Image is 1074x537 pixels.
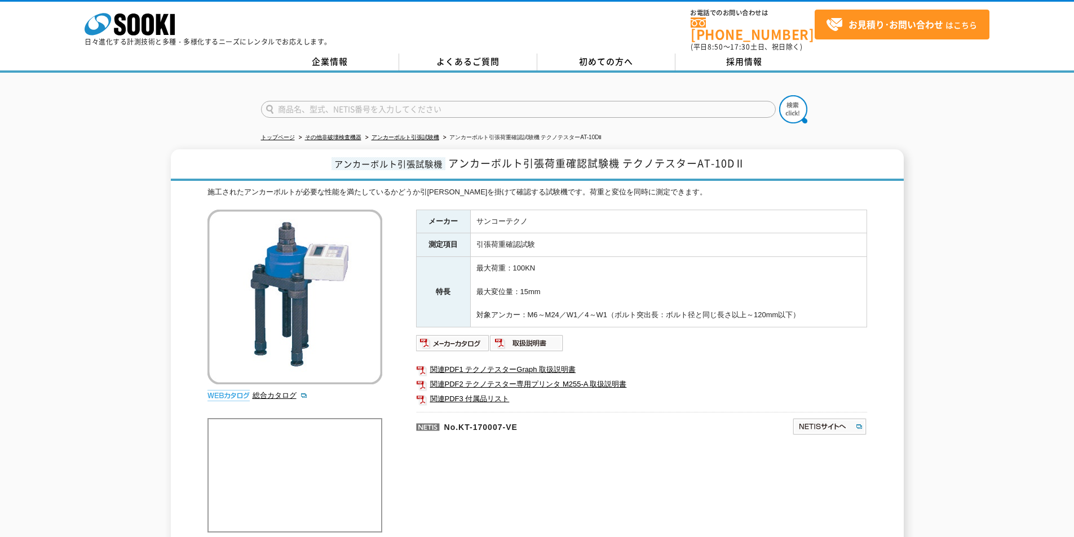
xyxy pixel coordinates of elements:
[691,42,802,52] span: (平日 ～ 土日、祝日除く)
[85,38,332,45] p: 日々進化する計測技術と多種・多様化するニーズにレンタルでお応えします。
[416,412,683,439] p: No.KT-170007-VE
[253,391,308,400] a: 総合カタログ
[470,233,867,257] td: 引張荷重確認試験
[691,17,815,41] a: [PHONE_NUMBER]
[470,257,867,327] td: 最大荷重：100KN 最大変位量：15mm 対象アンカー：M6～M24／W1／4～W1（ボルト突出長：ボルト径と同じ長さ以上～120mm以下）
[848,17,943,31] strong: お見積り･お問い合わせ
[448,156,745,171] span: アンカーボルト引張荷重確認試験機 テクノテスターAT-10DⅡ
[675,54,814,70] a: 採用情報
[416,377,867,392] a: 関連PDF2 テクノテスター専用プリンタ M255-A 取扱説明書
[490,341,564,350] a: 取扱説明書
[730,42,750,52] span: 17:30
[779,95,807,123] img: btn_search.png
[691,10,815,16] span: お電話でのお問い合わせは
[792,418,867,436] img: NETISサイトへ
[470,210,867,233] td: サンコーテクノ
[416,233,470,257] th: 測定項目
[815,10,989,39] a: お見積り･お問い合わせはこちら
[305,134,361,140] a: その他非破壊検査機器
[261,54,399,70] a: 企業情報
[399,54,537,70] a: よくあるご質問
[416,334,490,352] img: メーカーカタログ
[416,362,867,377] a: 関連PDF1 テクノテスターGraph 取扱説明書
[441,132,602,144] li: アンカーボルト引張荷重確認試験機 テクノテスターAT-10DⅡ
[579,55,633,68] span: 初めての方へ
[372,134,439,140] a: アンカーボルト引張試験機
[261,101,776,118] input: 商品名、型式、NETIS番号を入力してください
[207,390,250,401] img: webカタログ
[416,341,490,350] a: メーカーカタログ
[416,392,867,406] a: 関連PDF3 付属品リスト
[490,334,564,352] img: 取扱説明書
[826,16,977,33] span: はこちら
[207,187,867,198] div: 施工されたアンカーボルトが必要な性能を満たしているかどうか引[PERSON_NAME]を掛けて確認する試験機です。荷重と変位を同時に測定できます。
[708,42,723,52] span: 8:50
[416,257,470,327] th: 特長
[261,134,295,140] a: トップページ
[207,210,382,384] img: アンカーボルト引張荷重確認試験機 テクノテスターAT-10DⅡ
[332,157,445,170] span: アンカーボルト引張試験機
[416,210,470,233] th: メーカー
[537,54,675,70] a: 初めての方へ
